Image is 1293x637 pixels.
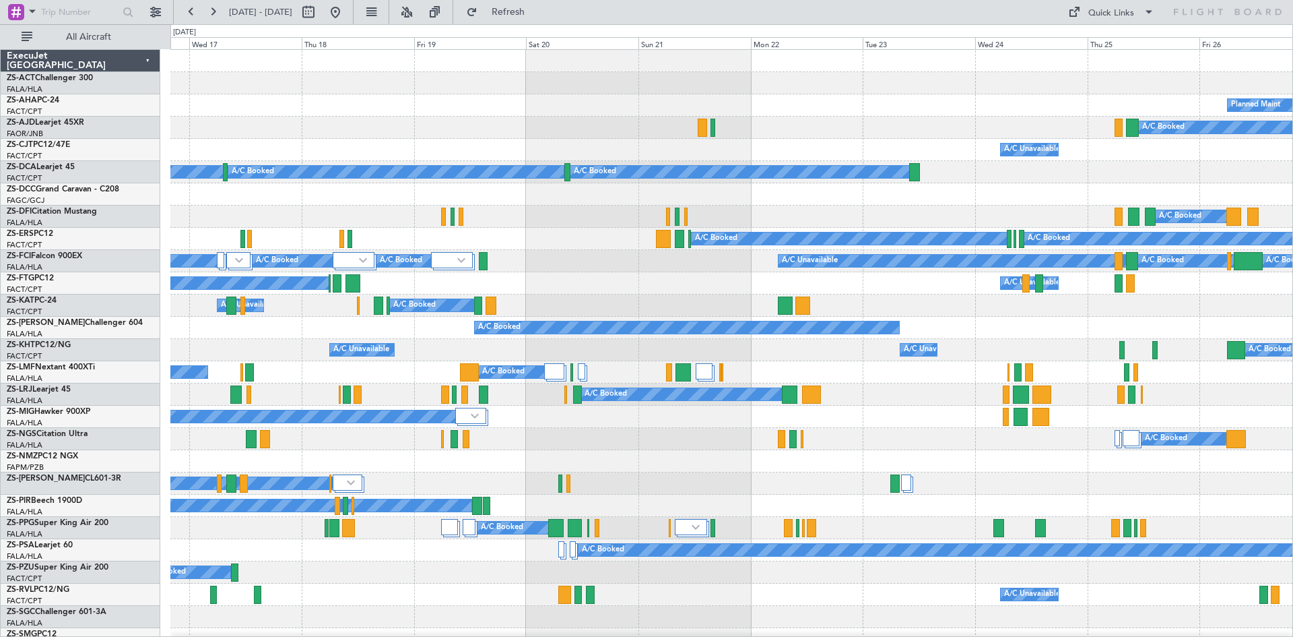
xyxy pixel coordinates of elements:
a: ZS-FCIFalcon 900EX [7,252,82,260]
div: A/C Booked [393,295,436,315]
a: ZS-PPGSuper King Air 200 [7,519,108,527]
a: FALA/HLA [7,418,42,428]
div: Thu 18 [302,37,414,49]
button: Refresh [460,1,541,23]
span: ZS-[PERSON_NAME] [7,319,85,327]
a: ZS-CJTPC12/47E [7,141,70,149]
div: Planned Maint [1231,95,1280,115]
a: ZS-RVLPC12/NG [7,586,69,594]
a: ZS-PZUSuper King Air 200 [7,564,108,572]
a: FACT/CPT [7,173,42,183]
a: FAGC/GCJ [7,195,44,206]
span: ZS-PZU [7,564,34,572]
div: A/C Booked [574,162,616,182]
button: All Aircraft [15,26,146,48]
span: ZS-LMF [7,363,35,371]
div: A/C Booked [380,251,422,271]
a: FALA/HLA [7,396,42,406]
a: ZS-SGCChallenger 601-3A [7,608,106,616]
div: Tue 23 [863,37,975,49]
div: Fri 19 [414,37,527,49]
div: Thu 25 [1088,37,1200,49]
a: FALA/HLA [7,618,42,628]
a: FALA/HLA [7,507,42,517]
a: FACT/CPT [7,151,42,161]
div: A/C Booked [582,540,624,560]
span: ZS-NGS [7,430,36,438]
div: A/C Unavailable [333,340,389,360]
span: ZS-DCC [7,185,36,193]
span: ZS-FTG [7,274,34,282]
span: ZS-MIG [7,408,34,416]
div: Wed 24 [975,37,1088,49]
div: A/C Booked [1028,229,1070,249]
a: ZS-ACTChallenger 300 [7,74,93,82]
a: FALA/HLA [7,218,42,228]
span: ZS-ACT [7,74,35,82]
a: FACT/CPT [7,307,42,317]
a: ZS-PIRBeech 1900D [7,497,82,505]
button: Quick Links [1061,1,1161,23]
a: ZS-ERSPC12 [7,230,53,238]
a: ZS-[PERSON_NAME]Challenger 604 [7,319,143,327]
a: ZS-DFICitation Mustang [7,208,97,216]
a: FACT/CPT [7,351,42,361]
a: ZS-PSALearjet 60 [7,541,73,549]
div: A/C Unavailable [782,251,838,271]
div: A/C Booked [1145,429,1187,449]
img: arrow-gray.svg [471,413,479,419]
a: FACT/CPT [7,284,42,295]
span: ZS-AHA [7,96,37,104]
a: FALA/HLA [7,551,42,562]
div: A/C Unavailable [1004,273,1060,293]
span: Refresh [480,7,537,17]
div: Quick Links [1088,7,1134,20]
span: ZS-FCI [7,252,31,260]
div: A/C Booked [232,162,274,182]
span: ZS-PPG [7,519,34,527]
a: FALA/HLA [7,529,42,539]
div: A/C Booked [1159,206,1201,226]
img: arrow-gray.svg [692,524,700,530]
a: FACT/CPT [7,240,42,250]
a: FACT/CPT [7,574,42,584]
img: arrow-gray.svg [359,257,367,263]
a: FALA/HLA [7,440,42,450]
img: arrow-gray.svg [347,480,355,485]
span: ZS-CJT [7,141,33,149]
div: Sun 21 [638,37,751,49]
div: Wed 17 [189,37,302,49]
div: Sat 20 [526,37,638,49]
div: A/C Booked [585,384,627,404]
a: ZS-LRJLearjet 45 [7,386,71,394]
div: A/C Unavailable [904,340,960,360]
div: A/C Booked [256,251,298,271]
span: ZS-KAT [7,297,34,305]
input: Trip Number [41,2,119,22]
a: ZS-AJDLearjet 45XR [7,119,84,127]
a: ZS-AHAPC-24 [7,96,59,104]
img: arrow-gray.svg [235,257,243,263]
a: ZS-MIGHawker 900XP [7,408,90,416]
span: All Aircraft [35,32,142,42]
div: A/C Booked [482,362,525,382]
span: ZS-NMZ [7,452,38,460]
div: A/C Booked [695,229,737,249]
div: A/C Booked [1142,117,1185,138]
div: A/C Unavailable [221,295,277,315]
span: ZS-RVL [7,586,34,594]
span: ZS-AJD [7,119,35,127]
span: ZS-DFI [7,208,32,216]
a: FACT/CPT [7,596,42,606]
a: ZS-KHTPC12/NG [7,341,71,349]
a: ZS-[PERSON_NAME]CL601-3R [7,475,121,483]
a: FALA/HLA [7,262,42,272]
a: ZS-FTGPC12 [7,274,54,282]
div: A/C Booked [1249,340,1291,360]
span: ZS-PSA [7,541,34,549]
a: ZS-KATPC-24 [7,297,57,305]
a: FALA/HLA [7,373,42,384]
div: A/C Booked [1141,251,1184,271]
span: ZS-ERS [7,230,34,238]
div: [DATE] [173,27,196,38]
